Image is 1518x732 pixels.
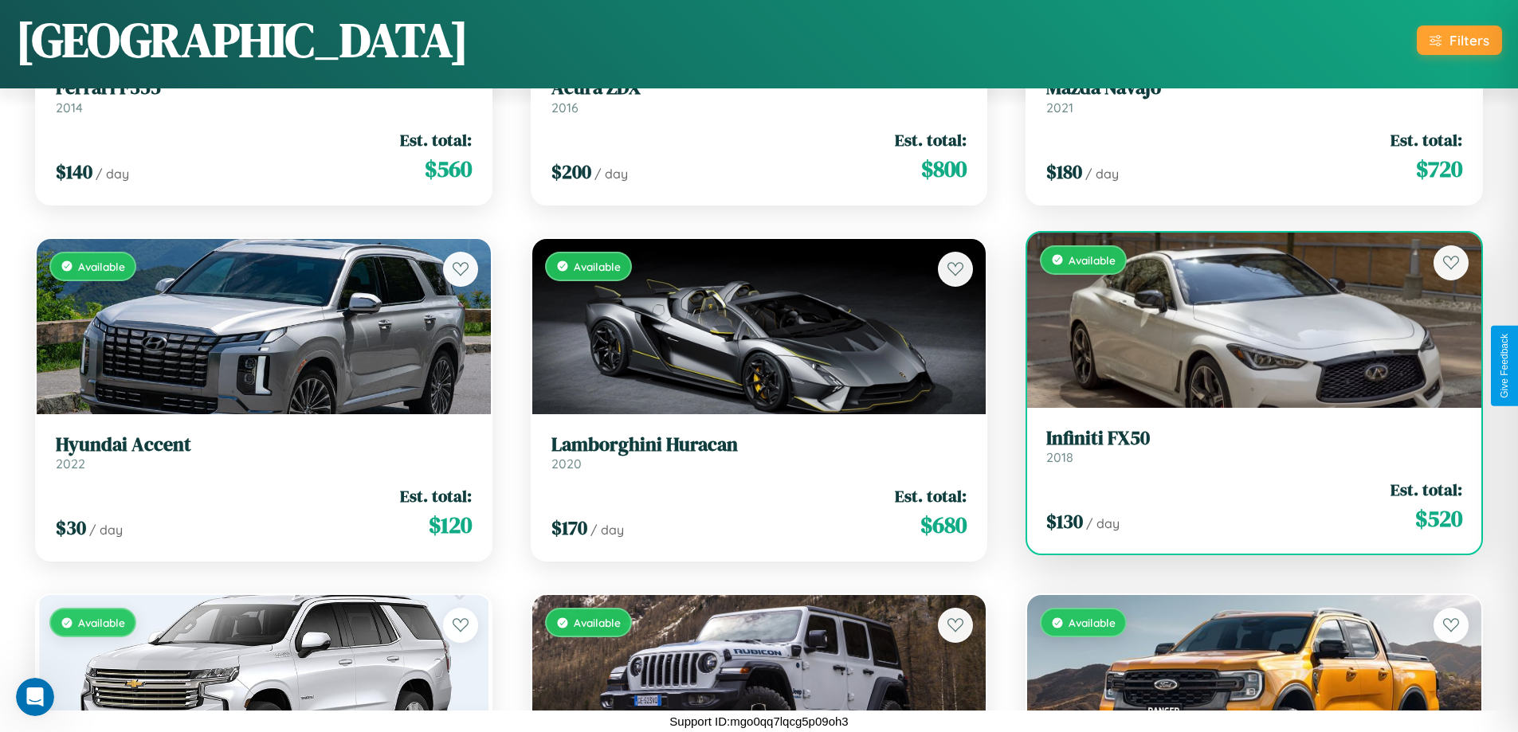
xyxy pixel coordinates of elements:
[56,433,472,472] a: Hyundai Accent2022
[669,710,848,732] p: Support ID: mgo0qq7lqcg5p09oh3
[1416,153,1462,185] span: $ 720
[895,128,967,151] span: Est. total:
[56,433,472,456] h3: Hyundai Accent
[551,433,967,472] a: Lamborghini Huracan2020
[96,166,129,182] span: / day
[920,509,967,541] span: $ 680
[1391,128,1462,151] span: Est. total:
[551,515,587,541] span: $ 170
[1046,76,1462,115] a: Mazda Navajo2021
[1415,503,1462,534] span: $ 520
[1417,25,1502,55] button: Filters
[1046,159,1082,185] span: $ 180
[1069,253,1116,267] span: Available
[594,166,628,182] span: / day
[921,153,967,185] span: $ 800
[56,159,92,185] span: $ 140
[56,456,85,472] span: 2022
[89,522,123,538] span: / day
[1086,515,1120,531] span: / day
[574,260,621,273] span: Available
[551,433,967,456] h3: Lamborghini Huracan
[400,128,472,151] span: Est. total:
[551,76,967,115] a: Acura ZDX2016
[1046,427,1462,450] h3: Infiniti FX50
[78,260,125,273] span: Available
[1046,76,1462,100] h3: Mazda Navajo
[551,456,582,472] span: 2020
[1069,616,1116,629] span: Available
[1046,449,1073,465] span: 2018
[56,515,86,541] span: $ 30
[1499,334,1510,398] div: Give Feedback
[78,616,125,629] span: Available
[56,76,472,115] a: Ferrari F3552014
[551,100,579,115] span: 2016
[16,678,54,716] iframe: Intercom live chat
[574,616,621,629] span: Available
[551,76,967,100] h3: Acura ZDX
[400,484,472,507] span: Est. total:
[895,484,967,507] span: Est. total:
[1046,100,1073,115] span: 2021
[551,159,591,185] span: $ 200
[1085,166,1119,182] span: / day
[56,100,83,115] span: 2014
[1449,32,1489,49] div: Filters
[1046,427,1462,466] a: Infiniti FX502018
[1046,508,1083,534] span: $ 130
[429,509,472,541] span: $ 120
[1391,478,1462,501] span: Est. total:
[590,522,624,538] span: / day
[425,153,472,185] span: $ 560
[56,76,472,100] h3: Ferrari F355
[16,7,469,72] h1: [GEOGRAPHIC_DATA]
